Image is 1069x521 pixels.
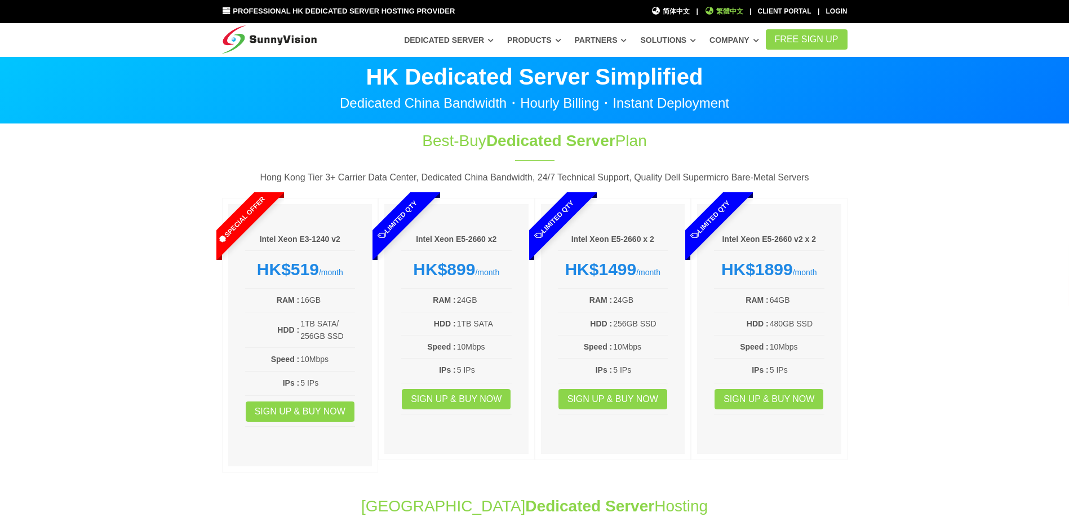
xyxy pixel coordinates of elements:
div: /month [714,259,824,280]
a: Sign up & Buy Now [558,389,667,409]
h6: Intel Xeon E5-2660 x2 [401,234,512,245]
a: Partners [575,30,627,50]
b: RAM : [589,295,612,304]
span: Dedicated Server [525,497,654,515]
b: HDD : [590,319,612,328]
div: /month [401,259,512,280]
h1: Best-Buy Plan [347,130,722,152]
strong: HK$519 [257,260,319,279]
td: 5 IPs [300,376,355,390]
td: 10Mbps [613,340,668,354]
li: | [696,6,698,17]
b: Speed : [271,355,300,364]
b: Speed : [427,342,456,351]
h6: Intel Xeon E3-1240 v2 [245,234,356,245]
td: 64GB [769,293,824,307]
span: Limited Qty [351,173,445,267]
td: 10Mbps [769,340,824,354]
b: IPs : [283,378,300,387]
a: Sign up & Buy Now [402,389,511,409]
div: /month [558,259,668,280]
b: IPs : [752,365,769,374]
strong: HK$1499 [565,260,636,279]
b: Speed : [740,342,769,351]
span: Dedicated Server [486,132,615,149]
td: 1TB SATA/ 256GB SSD [300,317,355,343]
h6: Intel Xeon E5-2660 x 2 [558,234,668,245]
li: | [749,6,751,17]
b: IPs : [596,365,613,374]
p: Dedicated China Bandwidth・Hourly Billing・Instant Deployment [222,96,848,110]
p: HK Dedicated Server Simplified [222,65,848,88]
a: Client Portal [758,7,811,15]
a: Company [709,30,759,50]
td: 10Mbps [456,340,512,354]
b: HDD : [747,319,769,328]
a: 简体中文 [651,6,690,17]
b: Speed : [584,342,613,351]
td: 1TB SATA [456,317,512,330]
strong: HK$899 [413,260,475,279]
td: 5 IPs [769,363,824,377]
a: Login [826,7,848,15]
td: 16GB [300,293,355,307]
td: 5 IPs [456,363,512,377]
td: 5 IPs [613,363,668,377]
a: Sign up & Buy Now [246,401,354,422]
h1: [GEOGRAPHIC_DATA] Hosting [222,495,848,517]
div: /month [245,259,356,280]
span: Limited Qty [663,173,758,267]
a: Products [507,30,561,50]
td: 10Mbps [300,352,355,366]
a: Dedicated Server [404,30,494,50]
b: RAM : [277,295,299,304]
a: Solutions [640,30,696,50]
b: IPs : [439,365,456,374]
b: RAM : [746,295,768,304]
td: 24GB [613,293,668,307]
strong: HK$1899 [721,260,793,279]
td: 24GB [456,293,512,307]
p: Hong Kong Tier 3+ Carrier Data Center, Dedicated China Bandwidth, 24/7 Technical Support, Quality... [222,170,848,185]
a: FREE Sign Up [766,29,848,50]
b: HDD : [277,325,299,334]
span: Professional HK Dedicated Server Hosting Provider [233,7,455,15]
h6: Intel Xeon E5-2660 v2 x 2 [714,234,824,245]
td: 480GB SSD [769,317,824,330]
a: 繁體中文 [704,6,743,17]
li: | [818,6,819,17]
td: 256GB SSD [613,317,668,330]
span: Limited Qty [507,173,601,267]
span: Special Offer [194,173,289,267]
b: RAM : [433,295,455,304]
b: HDD : [434,319,456,328]
a: Sign up & Buy Now [715,389,823,409]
